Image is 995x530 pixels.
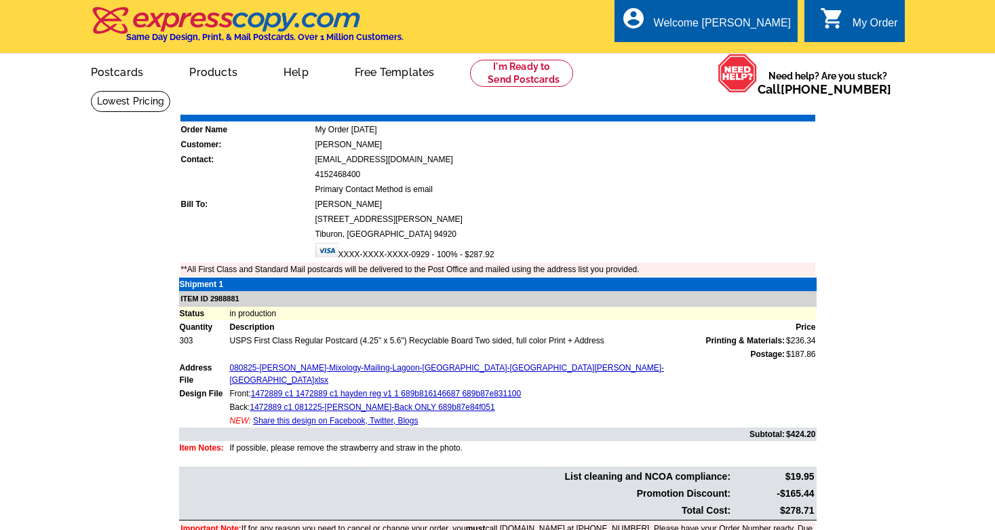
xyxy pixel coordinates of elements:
[315,168,815,181] td: 4152468400
[758,82,891,96] span: Call
[180,503,732,518] td: Total Cost:
[180,197,313,211] td: Bill To:
[179,291,817,307] td: ITEM ID 2988881
[750,349,785,359] strong: Postage:
[253,416,418,425] a: Share this design on Facebook, Twitter, Blogs
[733,486,815,501] td: -$165.44
[654,17,791,36] div: Welcome [PERSON_NAME]
[333,55,456,87] a: Free Templates
[229,334,785,347] td: USPS First Class Regular Postcard (4.25" x 5.6") Recyclable Board Two sided, full color Print + A...
[179,320,229,334] td: Quantity
[820,15,898,32] a: shopping_cart My Order
[180,123,313,136] td: Order Name
[315,123,815,136] td: My Order [DATE]
[229,416,250,425] span: NEW:
[229,441,785,455] td: If possible, please remove the strawberry and straw in the photo.
[315,243,338,257] img: visa.gif
[758,69,898,96] span: Need help? Are you stuck?
[180,443,224,453] font: Item Notes:
[91,16,404,42] a: Same Day Design, Print, & Mail Postcards. Over 1 Million Customers.
[180,153,313,166] td: Contact:
[785,347,816,361] td: $187.86
[820,6,844,31] i: shopping_cart
[229,320,785,334] td: Description
[315,212,815,226] td: [STREET_ADDRESS][PERSON_NAME]
[733,469,815,485] td: $19.95
[705,335,785,347] span: Printing & Materials:
[315,183,815,196] td: Primary Contact Method is email
[179,334,229,347] td: 303
[179,278,229,291] td: Shipment 1
[785,334,816,347] td: $236.34
[179,307,229,320] td: Status
[315,197,815,211] td: [PERSON_NAME]
[785,428,816,441] td: $424.20
[315,138,815,151] td: [PERSON_NAME]
[229,363,664,385] a: 080825-[PERSON_NAME]-Mixology-Mailing-Lagoon-[GEOGRAPHIC_DATA]-[GEOGRAPHIC_DATA][PERSON_NAME]-[GE...
[315,227,815,241] td: Tiburon, [GEOGRAPHIC_DATA] 94920
[315,242,815,261] td: XXXX-XXXX-XXXX-0929 - 100% - $287.92
[168,55,259,87] a: Products
[315,153,815,166] td: [EMAIL_ADDRESS][DOMAIN_NAME]
[180,486,732,501] td: Promotion Discount:
[621,6,646,31] i: account_circle
[262,55,330,87] a: Help
[179,361,229,387] td: Address File
[853,17,898,36] div: My Order
[250,402,495,412] a: 1472889 c1 081225-[PERSON_NAME]-Back ONLY 689b87e84f051
[229,307,816,320] td: in production
[718,54,758,93] img: help
[251,389,521,398] a: 1472889 c1 1472889 c1 hayden reg v1 1 689b816146687 689b87e831100
[180,138,313,151] td: Customer:
[180,469,732,485] td: List cleaning and NCOA compliance:
[781,82,891,96] a: [PHONE_NUMBER]
[69,55,165,87] a: Postcards
[229,400,785,414] td: Back:
[180,263,815,276] td: **All First Class and Standard Mail postcards will be delivered to the Post Office and mailed usi...
[179,428,786,441] td: Subtotal:
[126,32,404,42] h4: Same Day Design, Print, & Mail Postcards. Over 1 Million Customers.
[179,387,229,400] td: Design File
[733,503,815,518] td: $278.71
[229,387,785,400] td: Front:
[785,320,816,334] td: Price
